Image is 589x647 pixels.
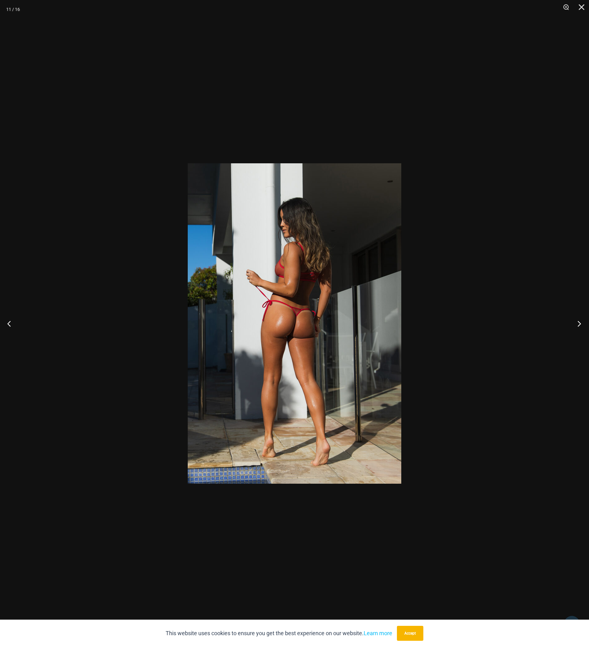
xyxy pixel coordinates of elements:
div: 11 / 16 [6,5,20,14]
p: This website uses cookies to ensure you get the best experience on our website. [166,629,392,638]
button: Accept [397,626,423,641]
button: Next [566,308,589,339]
a: Learn more [364,630,392,636]
img: Summer Storm Red 332 Crop Top 456 Micro 03 [188,163,401,484]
